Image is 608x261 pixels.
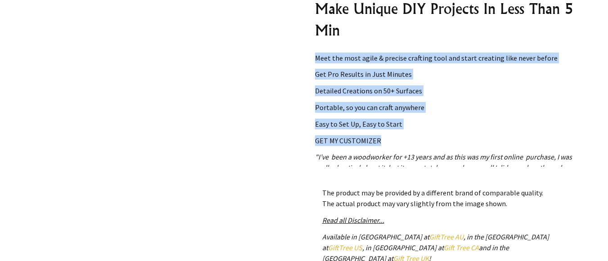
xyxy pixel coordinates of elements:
[328,243,362,252] a: GiftTree US
[429,232,464,241] a: GiftTree AU
[315,119,578,129] p: Easy to Set Up, Easy to Start
[315,53,578,63] p: Meet the most agile & precise crafting tool and start creating like never before
[322,216,384,225] a: Read all Disclaimer...
[315,152,572,194] em: "I’ve been a woodworker for +13 years and as this was my first online purchase, I was really skep...
[315,69,578,80] p: Get Pro Results in Just Minutes
[322,187,571,209] p: The product may be provided by a different brand of comparable quality. The actual product may va...
[444,243,479,252] a: Gift Tree CA
[315,102,578,113] p: Portable, so you can craft anywhere
[315,135,578,146] p: GET MY CUSTOMIZER
[315,85,578,96] p: Detailed Creations on 50+ Surfaces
